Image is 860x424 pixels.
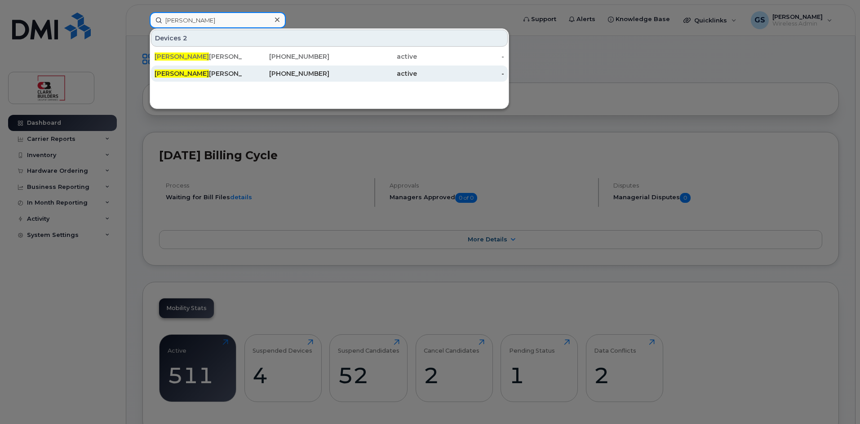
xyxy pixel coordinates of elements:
[151,30,508,47] div: Devices
[242,69,330,78] div: [PHONE_NUMBER]
[155,70,209,78] span: [PERSON_NAME]
[155,52,209,61] span: [PERSON_NAME]
[242,52,330,61] div: [PHONE_NUMBER]
[821,385,853,417] iframe: Messenger Launcher
[151,66,508,82] a: [PERSON_NAME][PERSON_NAME][PHONE_NUMBER]active-
[155,69,242,78] div: [PERSON_NAME]
[183,34,187,43] span: 2
[329,52,417,61] div: active
[155,52,242,61] div: [PERSON_NAME]
[417,52,505,61] div: -
[151,48,508,65] a: [PERSON_NAME][PERSON_NAME][PHONE_NUMBER]active-
[329,69,417,78] div: active
[417,69,505,78] div: -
